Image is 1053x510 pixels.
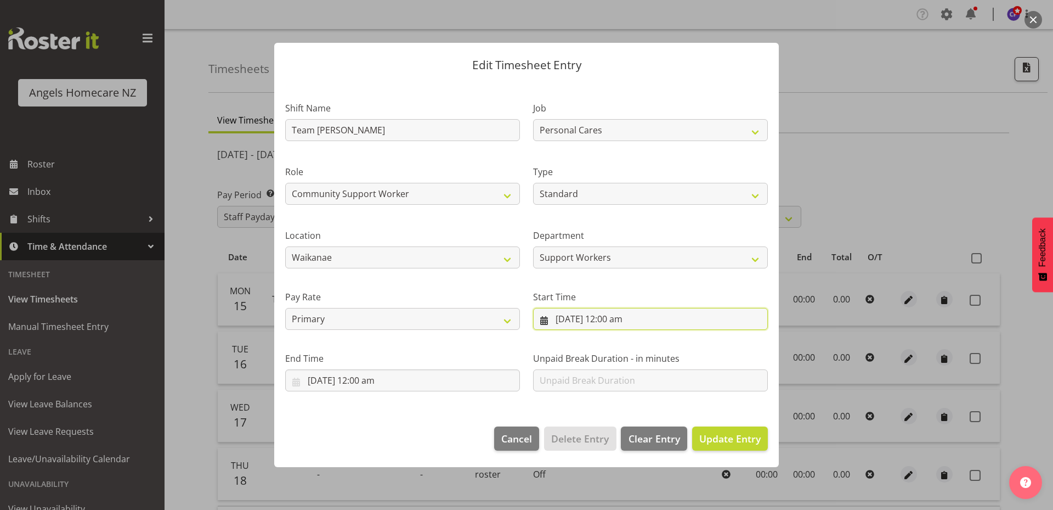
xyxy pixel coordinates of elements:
label: End Time [285,352,520,365]
span: Clear Entry [629,431,680,446]
button: Cancel [494,427,539,451]
button: Clear Entry [621,427,687,451]
span: Delete Entry [551,431,609,446]
label: Start Time [533,290,768,304]
label: Unpaid Break Duration - in minutes [533,352,768,365]
span: Feedback [1038,228,1048,267]
button: Feedback - Show survey [1032,217,1053,292]
label: Shift Name [285,102,520,115]
label: Location [285,229,520,242]
button: Delete Entry [544,427,616,451]
input: Unpaid Break Duration [533,369,768,391]
label: Department [533,229,768,242]
img: help-xxl-2.png [1020,477,1031,488]
p: Edit Timesheet Entry [285,59,768,71]
label: Type [533,165,768,178]
input: Shift Name [285,119,520,141]
span: Cancel [501,431,532,446]
input: Click to select... [285,369,520,391]
input: Click to select... [533,308,768,330]
label: Job [533,102,768,115]
button: Update Entry [692,427,768,451]
span: Update Entry [699,432,761,445]
label: Pay Rate [285,290,520,304]
label: Role [285,165,520,178]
